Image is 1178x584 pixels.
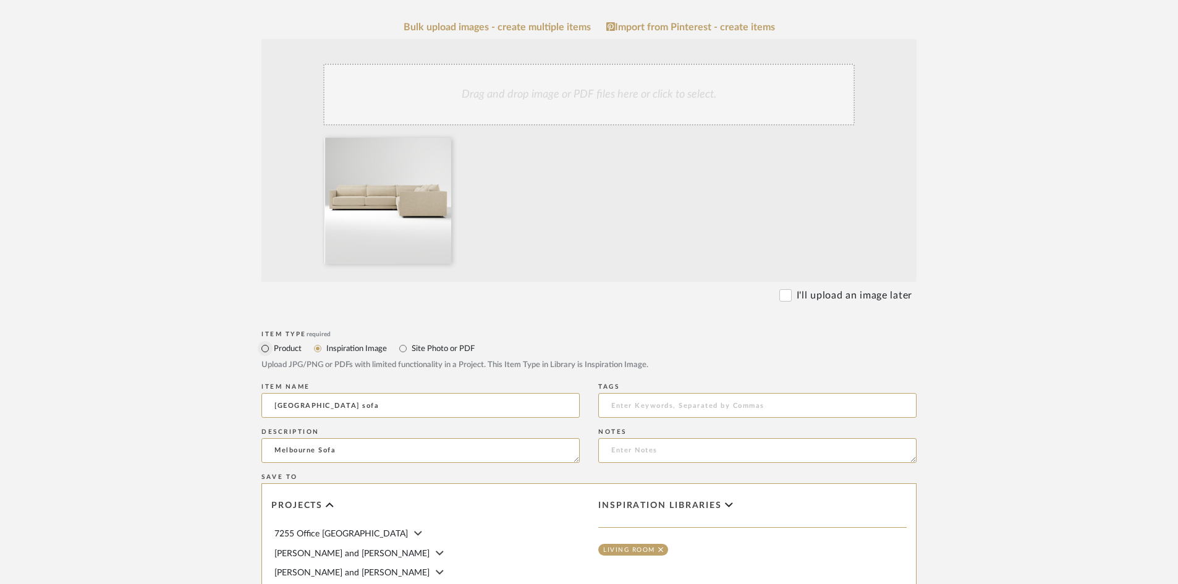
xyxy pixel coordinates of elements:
mat-radio-group: Select item type [261,341,917,356]
div: Item Type [261,331,917,338]
div: Tags [598,383,917,391]
span: Projects [271,501,323,511]
span: 7255 Office [GEOGRAPHIC_DATA] [274,530,408,538]
div: Item name [261,383,580,391]
label: I'll upload an image later [797,288,912,303]
div: Upload JPG/PNG or PDFs with limited functionality in a Project. This Item Type in Library is Insp... [261,359,917,371]
div: Save To [261,473,917,481]
div: Notes [598,428,917,436]
div: Description [261,428,580,436]
div: Living Room [603,547,655,553]
span: required [307,331,331,337]
a: Bulk upload images - create multiple items [404,22,591,33]
input: Enter Keywords, Separated by Commas [598,393,917,418]
span: Inspiration libraries [598,501,722,511]
label: Site Photo or PDF [410,342,475,355]
a: Import from Pinterest - create items [606,22,775,33]
span: [PERSON_NAME] and [PERSON_NAME] [274,569,430,577]
label: Inspiration Image [325,342,387,355]
input: Enter Name [261,393,580,418]
span: [PERSON_NAME] and [PERSON_NAME] [274,549,430,558]
label: Product [273,342,302,355]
